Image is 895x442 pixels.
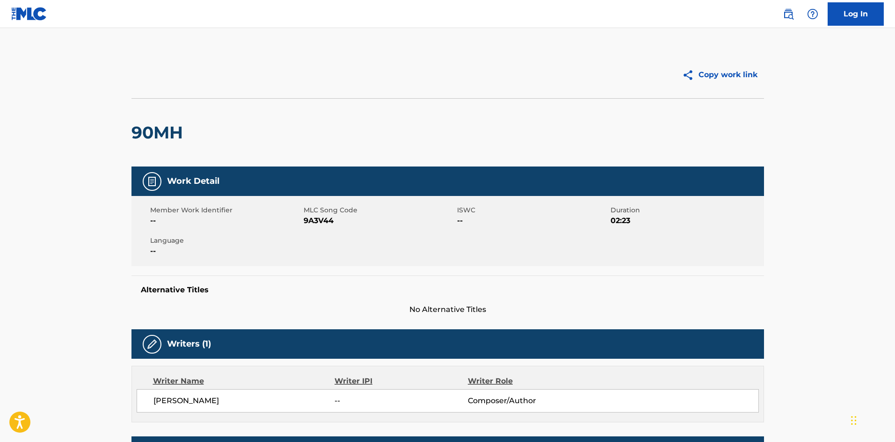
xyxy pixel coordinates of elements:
div: Writer IPI [335,376,468,387]
span: -- [150,246,301,257]
div: Writer Name [153,376,335,387]
img: help [807,8,818,20]
span: [PERSON_NAME] [153,395,335,406]
button: Copy work link [676,63,764,87]
span: Language [150,236,301,246]
span: ISWC [457,205,608,215]
span: -- [457,215,608,226]
img: Work Detail [146,176,158,187]
span: No Alternative Titles [131,304,764,315]
img: search [783,8,794,20]
div: Help [803,5,822,23]
a: Log In [828,2,884,26]
h5: Alternative Titles [141,285,755,295]
h5: Writers (1) [167,339,211,349]
span: Member Work Identifier [150,205,301,215]
span: MLC Song Code [304,205,455,215]
a: Public Search [779,5,798,23]
iframe: Chat Widget [848,397,895,442]
h2: 90MH [131,122,188,143]
span: -- [335,395,467,406]
div: ドラッグ [851,406,857,435]
img: Writers [146,339,158,350]
span: -- [150,215,301,226]
img: MLC Logo [11,7,47,21]
img: Copy work link [682,69,699,81]
span: Composer/Author [468,395,589,406]
span: 9A3V44 [304,215,455,226]
span: Duration [611,205,762,215]
h5: Work Detail [167,176,219,187]
div: チャットウィジェット [848,397,895,442]
div: Writer Role [468,376,589,387]
span: 02:23 [611,215,762,226]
